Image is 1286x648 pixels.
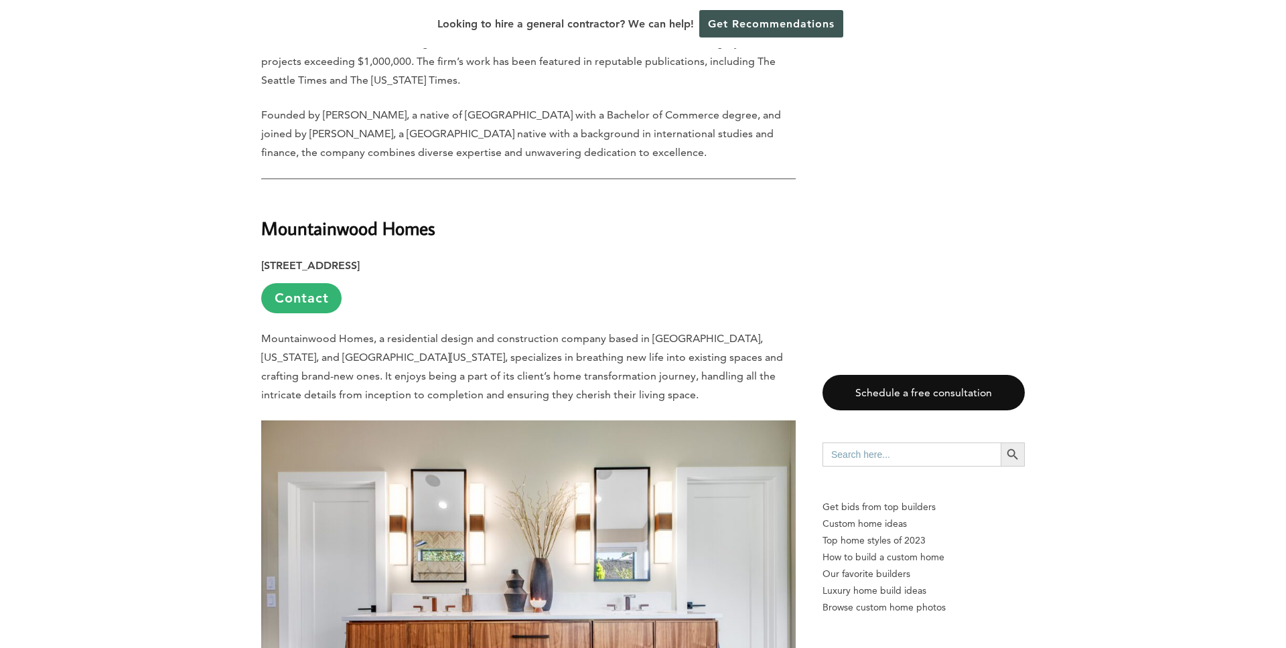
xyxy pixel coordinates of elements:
a: How to build a custom home [823,549,1025,566]
a: Custom home ideas [823,515,1025,532]
strong: Mountainwood Homes [261,216,435,240]
p: Get bids from top builders [823,499,1025,515]
a: Top home styles of 2023 [823,532,1025,549]
a: Get Recommendations [699,10,843,37]
a: Contact [261,283,342,313]
strong: [STREET_ADDRESS] [261,259,360,272]
p: Mountainwood Homes, a residential design and construction company based in [GEOGRAPHIC_DATA], [US... [261,329,796,404]
a: Our favorite builders [823,566,1025,582]
a: Browse custom home photos [823,599,1025,616]
iframe: Drift Widget Chat Controller [1029,552,1270,632]
svg: Search [1005,447,1020,462]
a: Schedule a free consultation [823,375,1025,410]
p: Founded by [PERSON_NAME], a native of [GEOGRAPHIC_DATA] with a Bachelor of Commerce degree, and j... [261,106,796,162]
a: Luxury home build ideas [823,582,1025,599]
input: Search here... [823,442,1001,467]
